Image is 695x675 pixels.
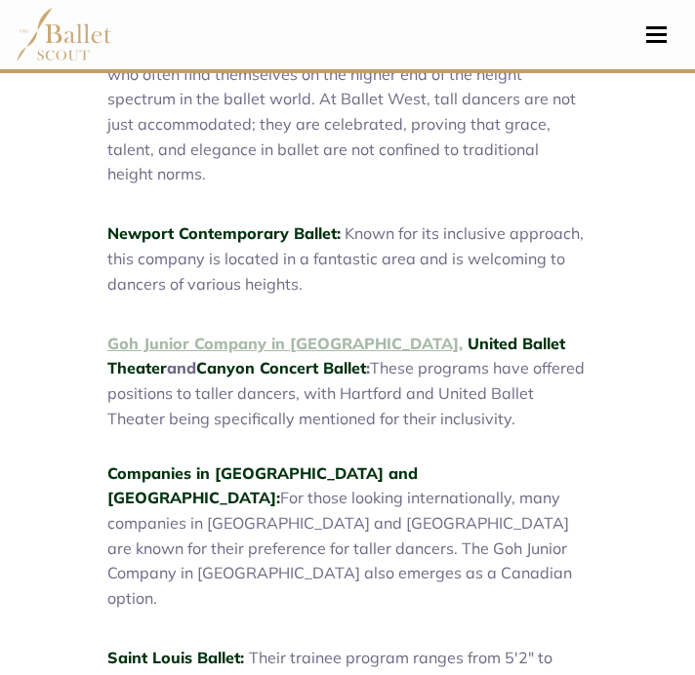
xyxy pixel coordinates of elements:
a: Companies in [GEOGRAPHIC_DATA] and [GEOGRAPHIC_DATA]: [107,463,418,508]
button: Toggle navigation [634,25,679,44]
a: Newport Contemporary Ballet: [107,223,341,243]
a: Canyon Concert Ballet [196,358,366,377]
a: Saint Louis Ballet: [107,648,244,667]
a: Goh Junior Company in [GEOGRAPHIC_DATA], [107,334,463,353]
span: For those looking internationally, many companies in [GEOGRAPHIC_DATA] and [GEOGRAPHIC_DATA] are ... [107,488,572,607]
span: Known for its inclusive approach, this company is located in a fantastic area and is welcoming to... [107,223,584,293]
strong: and : [107,334,565,378]
span: These programs have offered positions to taller dancers, with Hartford and United Ballet Theater ... [107,358,585,427]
